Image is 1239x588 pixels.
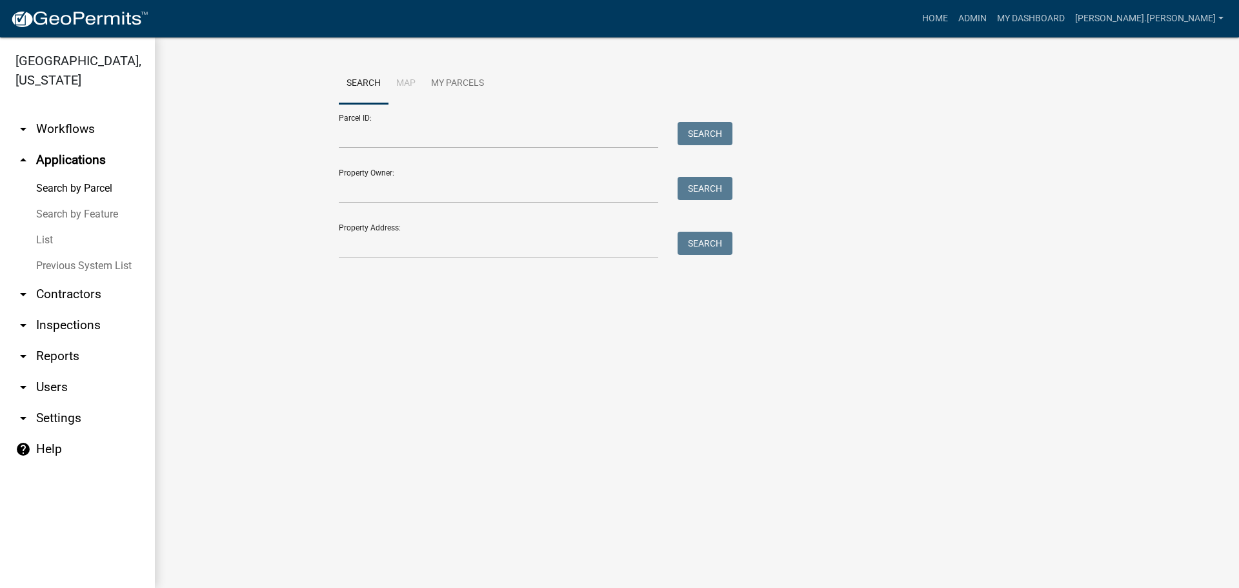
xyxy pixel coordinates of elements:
[15,152,31,168] i: arrow_drop_up
[15,287,31,302] i: arrow_drop_down
[15,441,31,457] i: help
[678,122,732,145] button: Search
[423,63,492,105] a: My Parcels
[678,177,732,200] button: Search
[15,411,31,426] i: arrow_drop_down
[15,318,31,333] i: arrow_drop_down
[992,6,1070,31] a: My Dashboard
[678,232,732,255] button: Search
[917,6,953,31] a: Home
[1070,6,1229,31] a: [PERSON_NAME].[PERSON_NAME]
[953,6,992,31] a: Admin
[15,380,31,395] i: arrow_drop_down
[15,349,31,364] i: arrow_drop_down
[15,121,31,137] i: arrow_drop_down
[339,63,388,105] a: Search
